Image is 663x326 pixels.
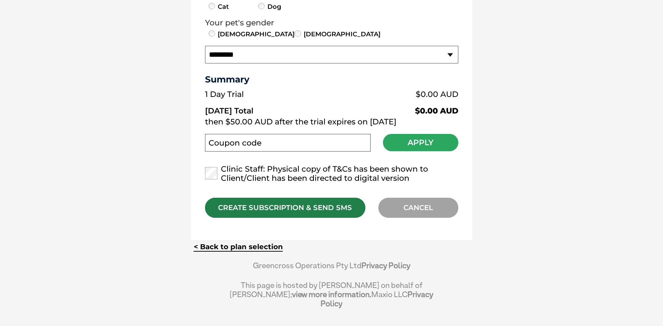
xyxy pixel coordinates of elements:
td: $0.00 AUD [338,88,458,101]
a: Privacy Policy [321,290,433,308]
button: Apply [383,134,458,151]
a: Privacy Policy [361,261,410,270]
a: < Back to plan selection [194,242,283,251]
div: CREATE SUBSCRIPTION & SEND SMS [205,198,365,218]
a: view more information. [292,290,371,299]
div: This page is hosted by [PERSON_NAME] on behalf of [PERSON_NAME]; Maxio LLC [230,277,434,308]
td: [DATE] Total [205,101,338,116]
label: Coupon code [209,139,261,148]
h3: Summary [205,74,458,85]
td: $0.00 AUD [338,101,458,116]
input: Clinic Staff: Physical copy of T&Cs has been shown to Client/Client has been directed to digital ... [205,167,217,179]
div: CANCEL [378,198,458,218]
td: then $50.00 AUD after the trial expires on [DATE] [205,116,458,128]
label: Clinic Staff: Physical copy of T&Cs has been shown to Client/Client has been directed to digital ... [205,165,458,183]
td: 1 Day Trial [205,88,338,101]
div: Greencross Operations Pty Ltd [230,261,434,277]
legend: Your pet's gender [205,18,458,27]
